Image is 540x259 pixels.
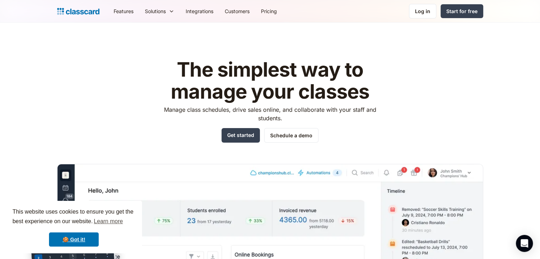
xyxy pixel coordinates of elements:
[145,7,166,15] div: Solutions
[409,4,436,18] a: Log in
[219,3,255,19] a: Customers
[6,201,142,253] div: cookieconsent
[222,128,260,143] a: Get started
[93,216,124,227] a: learn more about cookies
[516,235,533,252] div: Open Intercom Messenger
[180,3,219,19] a: Integrations
[157,59,383,103] h1: The simplest way to manage your classes
[57,6,99,16] a: home
[441,4,483,18] a: Start for free
[139,3,180,19] div: Solutions
[415,7,430,15] div: Log in
[108,3,139,19] a: Features
[157,105,383,122] p: Manage class schedules, drive sales online, and collaborate with your staff and students.
[12,208,135,227] span: This website uses cookies to ensure you get the best experience on our website.
[264,128,318,143] a: Schedule a demo
[446,7,478,15] div: Start for free
[49,232,99,247] a: dismiss cookie message
[255,3,283,19] a: Pricing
